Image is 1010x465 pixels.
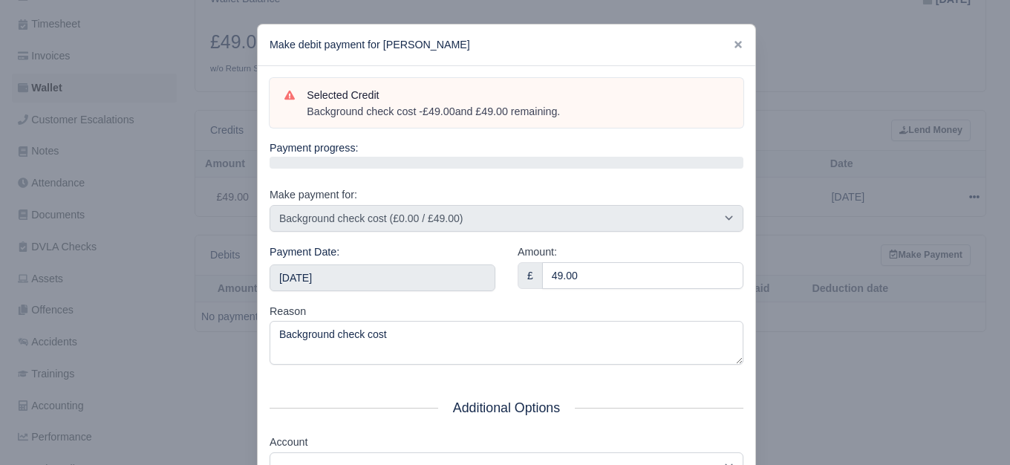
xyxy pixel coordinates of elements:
div: Payment progress: [270,140,743,169]
label: Reason [270,303,306,320]
div: Make debit payment for [PERSON_NAME] [258,25,755,66]
label: Payment Date: [270,244,339,261]
input: 0.00 [542,262,743,289]
strong: £49.00 [423,105,455,117]
div: £ [518,262,543,289]
label: Account [270,434,307,451]
label: Amount: [518,244,557,261]
h6: Selected Credit [307,89,729,102]
div: Background check cost - and £49.00 remaining. [307,105,729,120]
label: Make payment for: [270,186,357,204]
h5: Additional Options [270,400,743,416]
iframe: Chat Widget [936,394,1010,465]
